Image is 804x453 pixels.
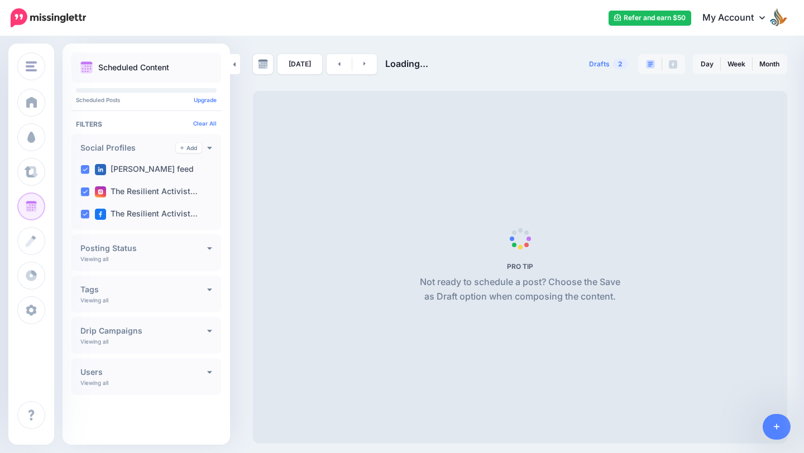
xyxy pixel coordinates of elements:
[98,64,169,71] p: Scheduled Content
[277,54,322,74] a: [DATE]
[11,8,86,27] img: Missinglettr
[753,55,786,73] a: Month
[646,60,655,69] img: paragraph-boxed.png
[385,58,428,69] span: Loading...
[194,97,217,103] a: Upgrade
[80,379,108,386] p: Viewing all
[694,55,720,73] a: Day
[80,286,207,293] h4: Tags
[582,54,635,74] a: Drafts2
[95,164,106,175] img: linkedin-square.png
[80,256,108,262] p: Viewing all
[193,120,217,127] a: Clear All
[80,368,207,376] h4: Users
[669,60,677,69] img: facebook-grey-square.png
[80,297,108,303] p: Viewing all
[95,209,106,220] img: facebook-square.png
[80,61,93,74] img: calendar.png
[612,59,628,69] span: 2
[95,164,194,175] label: [PERSON_NAME] feed
[80,338,108,345] p: Viewing all
[80,244,207,252] h4: Posting Status
[80,327,207,335] h4: Drip Campaigns
[95,186,198,197] label: The Resilient Activist…
[609,11,691,26] a: Refer and earn $50
[95,209,198,220] label: The Resilient Activist…
[415,262,625,271] h5: PRO TIP
[691,4,787,32] a: My Account
[589,61,610,68] span: Drafts
[415,275,625,304] p: Not ready to schedule a post? Choose the Save as Draft option when composing the content.
[95,186,106,197] img: instagram-square.png
[76,97,217,103] p: Scheduled Posts
[176,143,202,153] a: Add
[721,55,752,73] a: Week
[258,59,268,69] img: calendar-grey-darker.png
[80,144,176,152] h4: Social Profiles
[26,61,37,71] img: menu.png
[76,120,217,128] h4: Filters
